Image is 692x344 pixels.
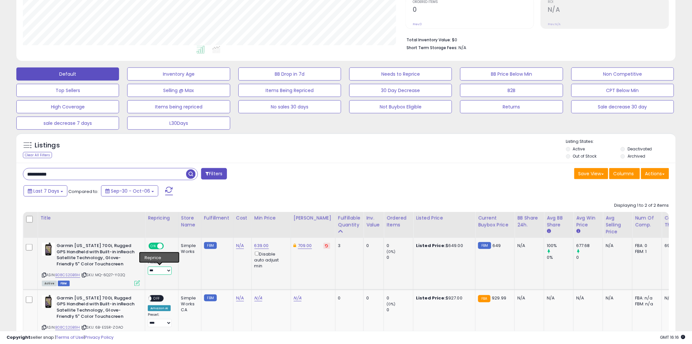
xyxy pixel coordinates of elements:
[517,295,539,301] div: N/A
[40,215,142,221] div: Title
[606,243,627,249] div: N/A
[458,45,466,51] span: N/A
[7,334,113,341] div: seller snap | |
[416,295,470,301] div: $927.00
[547,295,568,301] div: N/A
[148,253,173,259] div: Amazon AI *
[478,242,491,249] small: FBM
[236,215,249,221] div: Cost
[85,334,113,340] a: Privacy Policy
[181,215,199,228] div: Store Name
[387,249,396,254] small: (0%)
[387,215,410,228] div: Ordered Items
[573,146,585,152] label: Active
[416,215,473,221] div: Listed Price
[56,334,84,340] a: Terms of Use
[254,295,262,301] a: N/A
[57,243,136,269] b: Garmin [US_STATE] 700i, Rugged GPS Handheld with Built-in inReach Satellite Technology, Glove-Fri...
[325,244,328,247] i: Revert to store-level Dynamic Max Price
[81,272,125,277] span: | SKU: MQ-6Q27-Y02Q
[338,243,358,249] div: 3
[366,295,379,301] div: 0
[24,185,67,197] button: Last 7 Days
[460,84,563,97] button: B2B
[614,170,634,177] span: Columns
[127,67,230,81] button: Inventory Age
[58,281,70,286] span: FBM
[387,307,413,313] div: 0
[238,100,341,113] button: No sales 30 days
[16,67,119,81] button: Default
[576,295,598,301] div: N/A
[16,84,119,97] button: Top Sellers
[547,215,571,228] div: Avg BB Share
[407,35,664,43] li: $0
[660,334,685,340] span: 2025-10-14 16:16 GMT
[387,295,413,301] div: 0
[628,146,652,152] label: Deactivated
[127,100,230,113] button: Items being repriced
[478,215,512,228] div: Current Buybox Price
[16,100,119,113] button: High Coverage
[387,243,413,249] div: 0
[547,255,573,260] div: 0%
[635,295,657,301] div: FBA: n/a
[548,0,669,4] span: ROI
[566,139,676,145] p: Listing States:
[181,243,196,255] div: Simple Works
[576,243,603,249] div: 677.68
[573,153,597,159] label: Out of Stock
[294,295,302,301] a: N/A
[149,243,157,249] span: ON
[517,215,541,228] div: BB Share 24h.
[204,215,231,221] div: Fulfillment
[148,305,171,311] div: Amazon AI
[606,295,627,301] div: N/A
[635,301,657,307] div: FBM: n/a
[641,168,669,179] button: Actions
[151,296,162,301] span: OFF
[571,100,674,113] button: Sale decrease 30 day
[7,334,30,340] strong: Copyright
[148,313,173,327] div: Preset:
[33,188,59,194] span: Last 7 Days
[416,243,470,249] div: $649.00
[204,242,217,249] small: FBM
[338,215,361,228] div: Fulfillable Quantity
[571,84,674,97] button: CPT Below Min
[16,117,119,130] button: sale decrease 7 days
[635,215,659,228] div: Num of Comp.
[387,301,396,307] small: (0%)
[635,243,657,249] div: FBA: 0
[294,215,333,221] div: [PERSON_NAME]
[517,243,539,249] div: N/A
[68,188,98,195] span: Compared to:
[547,228,551,234] small: Avg BB Share.
[349,84,452,97] button: 30 Day Decrease
[42,295,55,308] img: 41N-1TFgsvL._SL40_.jpg
[576,255,603,260] div: 0
[148,260,173,275] div: Preset:
[254,242,269,249] a: 639.00
[181,295,196,313] div: Simple Works CA
[201,168,227,180] button: Filters
[571,67,674,81] button: Non Competitive
[460,67,563,81] button: BB Price Below Min
[413,6,534,15] h2: 0
[236,242,244,249] a: N/A
[254,215,288,221] div: Min Price
[366,243,379,249] div: 0
[111,188,150,194] span: Sep-30 - Oct-06
[35,141,60,150] h5: Listings
[366,215,381,228] div: Inv. value
[548,22,561,26] small: Prev: N/A
[254,250,286,269] div: Disable auto adjust min
[238,84,341,97] button: Items Being Repriced
[407,37,451,43] b: Total Inventory Value:
[127,84,230,97] button: Selling @ Max
[576,228,580,234] small: Avg Win Price.
[238,67,341,81] button: BB Drop in 7d
[42,243,140,285] div: ASIN:
[338,295,358,301] div: 0
[628,153,645,159] label: Archived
